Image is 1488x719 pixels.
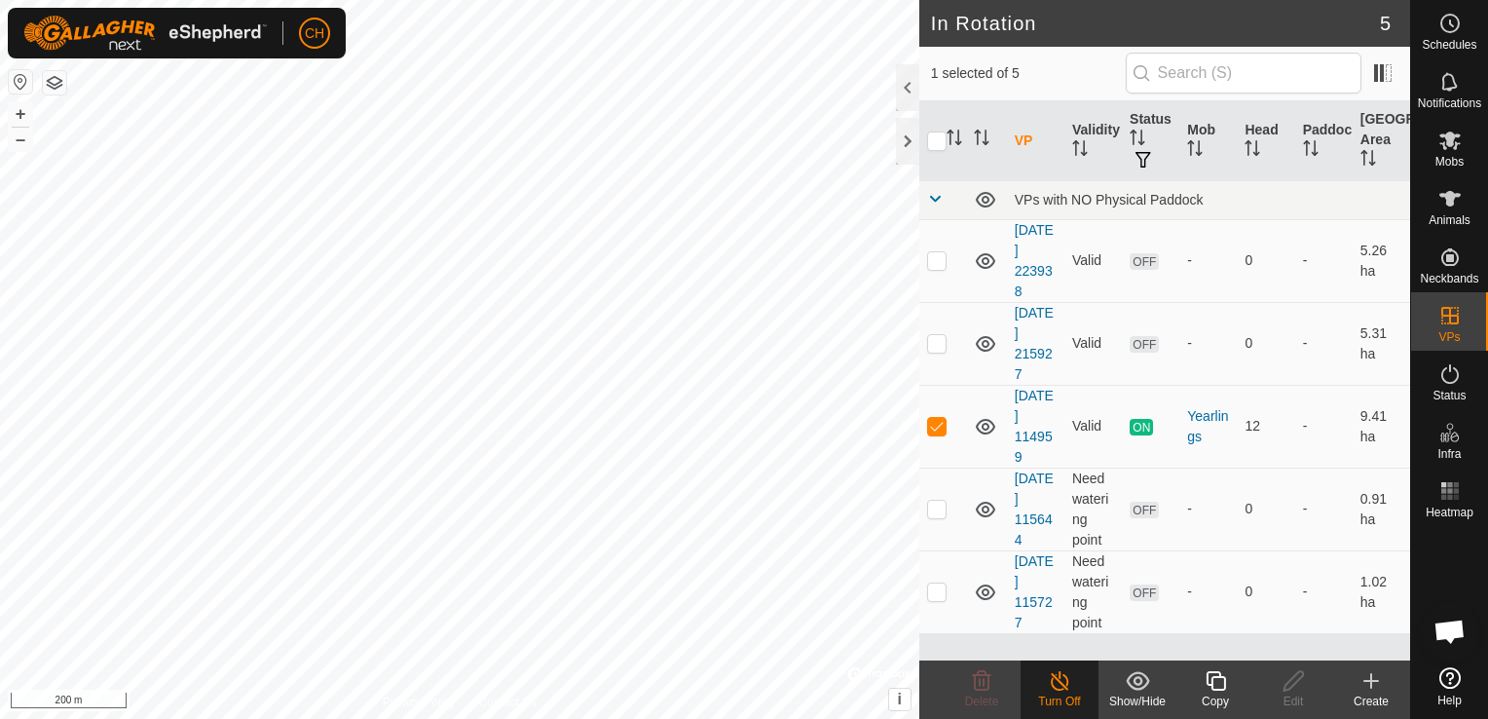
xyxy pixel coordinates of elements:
[1187,406,1229,447] div: Yearlings
[1130,253,1159,270] span: OFF
[1015,553,1054,630] a: [DATE] 115727
[1064,219,1122,302] td: Valid
[1418,97,1481,109] span: Notifications
[1435,156,1464,168] span: Mobs
[1130,336,1159,353] span: OFF
[1422,39,1476,51] span: Schedules
[1380,9,1391,38] span: 5
[1295,468,1353,550] td: -
[9,102,32,126] button: +
[1254,693,1332,710] div: Edit
[1007,101,1064,181] th: VP
[1187,143,1203,159] p-sorticon: Activate to sort
[305,23,324,44] span: CH
[1122,101,1179,181] th: Status
[1437,695,1462,706] span: Help
[1429,214,1470,226] span: Animals
[1295,385,1353,468] td: -
[479,694,537,711] a: Contact Us
[1015,192,1402,208] div: VPs with NO Physical Paddock
[1432,390,1466,401] span: Status
[1187,333,1229,354] div: -
[931,12,1380,35] h2: In Rotation
[43,71,66,95] button: Map Layers
[1130,419,1153,435] span: ON
[1332,693,1410,710] div: Create
[1015,222,1054,299] a: [DATE] 223938
[1126,53,1361,94] input: Search (S)
[1353,468,1410,550] td: 0.91 ha
[889,689,911,710] button: i
[1295,302,1353,385] td: -
[1438,331,1460,343] span: VPs
[1245,143,1260,159] p-sorticon: Activate to sort
[1130,502,1159,518] span: OFF
[9,70,32,94] button: Reset Map
[1015,305,1054,382] a: [DATE] 215927
[1064,302,1122,385] td: Valid
[1179,101,1237,181] th: Mob
[1237,302,1294,385] td: 0
[898,691,902,707] span: i
[1237,550,1294,633] td: 0
[1237,468,1294,550] td: 0
[1015,471,1054,548] a: [DATE] 115644
[1237,219,1294,302] td: 0
[1072,143,1088,159] p-sorticon: Activate to sort
[1176,693,1254,710] div: Copy
[1353,550,1410,633] td: 1.02 ha
[1064,101,1122,181] th: Validity
[1021,693,1098,710] div: Turn Off
[1353,385,1410,468] td: 9.41 ha
[23,16,267,51] img: Gallagher Logo
[383,694,456,711] a: Privacy Policy
[1237,101,1294,181] th: Head
[1411,660,1488,714] a: Help
[1353,219,1410,302] td: 5.26 ha
[1295,550,1353,633] td: -
[1295,219,1353,302] td: -
[1237,385,1294,468] td: 12
[1064,385,1122,468] td: Valid
[1303,143,1319,159] p-sorticon: Activate to sort
[1064,468,1122,550] td: Need watering point
[1015,388,1054,465] a: [DATE] 114959
[947,132,962,148] p-sorticon: Activate to sort
[1098,693,1176,710] div: Show/Hide
[1187,250,1229,271] div: -
[1353,302,1410,385] td: 5.31 ha
[1421,602,1479,661] div: Open chat
[1426,507,1473,518] span: Heatmap
[1130,585,1159,601] span: OFF
[1187,582,1229,602] div: -
[1064,550,1122,633] td: Need watering point
[1295,101,1353,181] th: Paddock
[974,132,989,148] p-sorticon: Activate to sort
[1360,153,1376,169] p-sorticon: Activate to sort
[1130,132,1145,148] p-sorticon: Activate to sort
[1437,448,1461,460] span: Infra
[9,128,32,151] button: –
[1187,499,1229,519] div: -
[965,695,999,708] span: Delete
[931,63,1126,84] span: 1 selected of 5
[1420,273,1478,284] span: Neckbands
[1353,101,1410,181] th: [GEOGRAPHIC_DATA] Area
